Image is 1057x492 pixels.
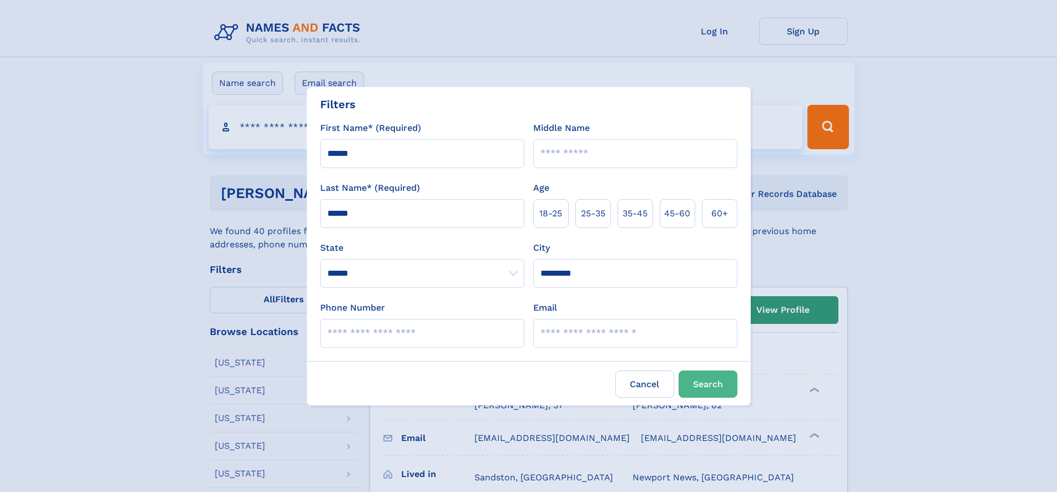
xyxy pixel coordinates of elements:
span: 35‑45 [623,207,648,220]
div: Filters [320,96,356,113]
label: Age [533,181,549,195]
label: Cancel [615,371,674,398]
label: City [533,241,550,255]
label: Phone Number [320,301,385,315]
button: Search [679,371,737,398]
span: 18‑25 [539,207,562,220]
label: Middle Name [533,121,590,135]
span: 60+ [711,207,728,220]
label: Email [533,301,557,315]
label: First Name* (Required) [320,121,421,135]
span: 25‑35 [581,207,605,220]
span: 45‑60 [664,207,690,220]
label: Last Name* (Required) [320,181,420,195]
label: State [320,241,524,255]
